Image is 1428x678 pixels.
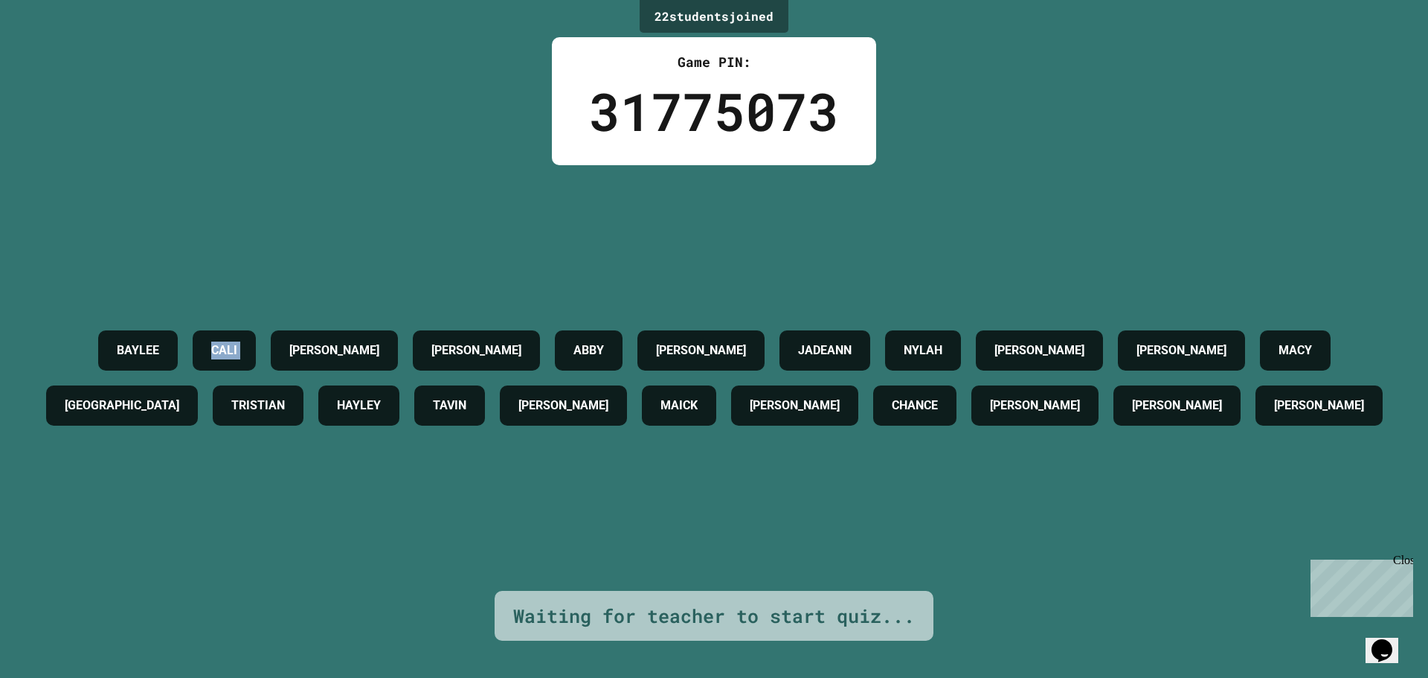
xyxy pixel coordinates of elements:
div: Chat with us now!Close [6,6,103,95]
h4: [PERSON_NAME] [750,397,840,415]
div: Game PIN: [589,52,839,72]
h4: HAYLEY [337,397,381,415]
h4: [PERSON_NAME] [994,342,1084,359]
h4: TRISTIAN [231,397,285,415]
iframe: chat widget [1366,618,1413,663]
h4: [PERSON_NAME] [289,342,379,359]
h4: [PERSON_NAME] [990,397,1080,415]
h4: JADEANN [798,342,852,359]
h4: [PERSON_NAME] [1132,397,1222,415]
div: 31775073 [589,72,839,150]
h4: ABBY [573,342,604,359]
h4: CHANCE [892,397,938,415]
h4: MAICK [660,397,698,415]
h4: CALI [211,342,237,359]
h4: [PERSON_NAME] [1274,397,1364,415]
h4: [PERSON_NAME] [1136,342,1226,359]
h4: [PERSON_NAME] [518,397,608,415]
h4: [PERSON_NAME] [656,342,746,359]
h4: BAYLEE [117,342,159,359]
h4: TAVIN [433,397,466,415]
h4: [PERSON_NAME] [431,342,521,359]
iframe: chat widget [1305,554,1413,617]
h4: NYLAH [904,342,942,359]
div: Waiting for teacher to start quiz... [513,602,915,630]
h4: [GEOGRAPHIC_DATA] [65,397,179,415]
h4: MACY [1279,342,1312,359]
